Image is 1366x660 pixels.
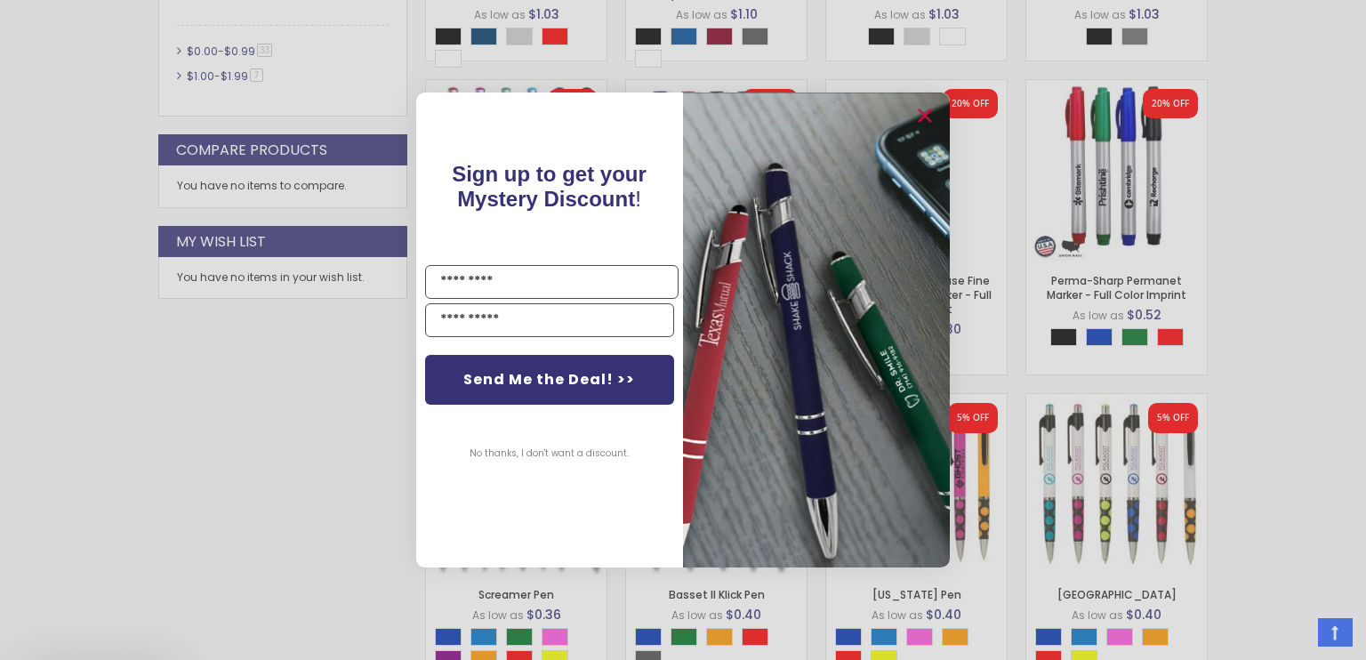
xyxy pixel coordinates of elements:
[453,162,647,211] span: Sign up to get your Mystery Discount
[453,162,647,211] span: !
[462,431,639,476] button: No thanks, I don't want a discount.
[425,355,674,405] button: Send Me the Deal! >>
[911,101,939,130] button: Close dialog
[683,93,950,567] img: pop-up-image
